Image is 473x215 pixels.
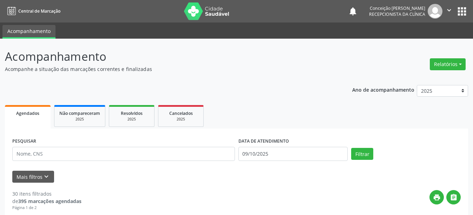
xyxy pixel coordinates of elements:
[442,4,456,19] button: 
[238,147,348,161] input: Selecione um intervalo
[433,194,441,201] i: print
[352,85,414,94] p: Ano de acompanhamento
[12,190,81,197] div: 30 itens filtrados
[238,136,289,147] label: DATA DE ATENDIMENTO
[369,11,425,17] span: Recepcionista da clínica
[12,136,36,147] label: PESQUISAR
[429,190,444,204] button: print
[59,110,100,116] span: Não compareceram
[169,110,193,116] span: Cancelados
[445,6,453,14] i: 
[114,117,149,122] div: 2025
[2,25,55,39] a: Acompanhamento
[12,147,235,161] input: Nome, CNS
[450,194,458,201] i: 
[163,117,198,122] div: 2025
[456,5,468,18] button: apps
[12,171,54,183] button: Mais filtroskeyboard_arrow_down
[59,117,100,122] div: 2025
[18,8,60,14] span: Central de Marcação
[348,6,358,16] button: notifications
[18,198,81,204] strong: 395 marcações agendadas
[16,110,39,116] span: Agendados
[5,65,329,73] p: Acompanhe a situação das marcações correntes e finalizadas
[12,205,81,211] div: Página 1 de 2
[351,148,373,160] button: Filtrar
[42,173,50,181] i: keyboard_arrow_down
[369,5,425,11] div: Conceição [PERSON_NAME]
[12,197,81,205] div: de
[446,190,461,204] button: 
[5,48,329,65] p: Acompanhamento
[428,4,442,19] img: img
[121,110,143,116] span: Resolvidos
[5,5,60,17] a: Central de Marcação
[430,58,466,70] button: Relatórios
